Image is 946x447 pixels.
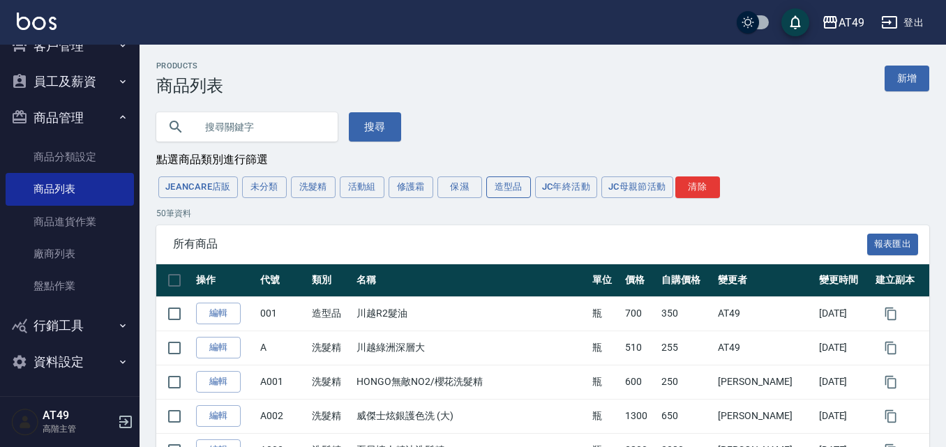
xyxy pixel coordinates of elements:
td: AT49 [714,331,815,365]
td: [DATE] [816,399,873,433]
button: 資料設定 [6,344,134,380]
button: 員工及薪資 [6,63,134,100]
a: 商品分類設定 [6,141,134,173]
button: 搜尋 [349,112,401,142]
div: AT49 [839,14,864,31]
td: A001 [257,365,308,399]
h3: 商品列表 [156,76,223,96]
div: 點選商品類別進行篩選 [156,153,929,167]
button: JC母親節活動 [601,176,673,198]
th: 代號 [257,264,308,297]
button: 活動組 [340,176,384,198]
button: 商品管理 [6,100,134,136]
td: 600 [622,365,658,399]
td: HONGO無敵NO2/櫻花洗髮精 [353,365,589,399]
td: AT49 [714,296,815,331]
td: 造型品 [308,296,353,331]
td: 001 [257,296,308,331]
td: 洗髮精 [308,331,353,365]
a: 盤點作業 [6,270,134,302]
td: 瓶 [589,399,622,433]
button: AT49 [816,8,870,37]
h2: Products [156,61,223,70]
button: 未分類 [242,176,287,198]
h5: AT49 [43,409,114,423]
td: [DATE] [816,365,873,399]
input: 搜尋關鍵字 [195,108,326,146]
td: [DATE] [816,296,873,331]
button: JeanCare店販 [158,176,238,198]
button: save [781,8,809,36]
a: 編輯 [196,405,241,427]
p: 50 筆資料 [156,207,929,220]
a: 廠商列表 [6,238,134,270]
td: [DATE] [816,331,873,365]
a: 報表匯出 [867,237,919,250]
th: 操作 [193,264,257,297]
span: 所有商品 [173,237,867,251]
td: 510 [622,331,658,365]
td: 洗髮精 [308,399,353,433]
button: 修護霜 [389,176,433,198]
th: 名稱 [353,264,589,297]
p: 高階主管 [43,423,114,435]
th: 單位 [589,264,622,297]
a: 商品列表 [6,173,134,205]
th: 變更者 [714,264,815,297]
img: Logo [17,13,57,30]
td: 瓶 [589,331,622,365]
a: 編輯 [196,303,241,324]
td: 255 [658,331,715,365]
a: 編輯 [196,371,241,393]
button: 行銷工具 [6,308,134,344]
td: A002 [257,399,308,433]
button: 登出 [876,10,929,36]
td: 250 [658,365,715,399]
td: A [257,331,308,365]
td: 威傑士炫銀護色洗 (大) [353,399,589,433]
a: 新增 [885,66,929,91]
td: 川越R2髮油 [353,296,589,331]
button: 清除 [675,176,720,198]
img: Person [11,408,39,436]
td: 瓶 [589,365,622,399]
th: 變更時間 [816,264,873,297]
td: 1300 [622,399,658,433]
th: 自購價格 [658,264,715,297]
td: [PERSON_NAME] [714,399,815,433]
button: 客戶管理 [6,28,134,64]
td: 洗髮精 [308,365,353,399]
th: 建立副本 [872,264,929,297]
th: 價格 [622,264,658,297]
a: 編輯 [196,337,241,358]
button: 報表匯出 [867,234,919,255]
td: 瓶 [589,296,622,331]
td: [PERSON_NAME] [714,365,815,399]
td: 650 [658,399,715,433]
td: 700 [622,296,658,331]
td: 川越綠洲深層大 [353,331,589,365]
td: 350 [658,296,715,331]
a: 商品進貨作業 [6,206,134,238]
button: JC年終活動 [535,176,597,198]
button: 造型品 [486,176,531,198]
button: 洗髮精 [291,176,336,198]
th: 類別 [308,264,353,297]
button: 保濕 [437,176,482,198]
